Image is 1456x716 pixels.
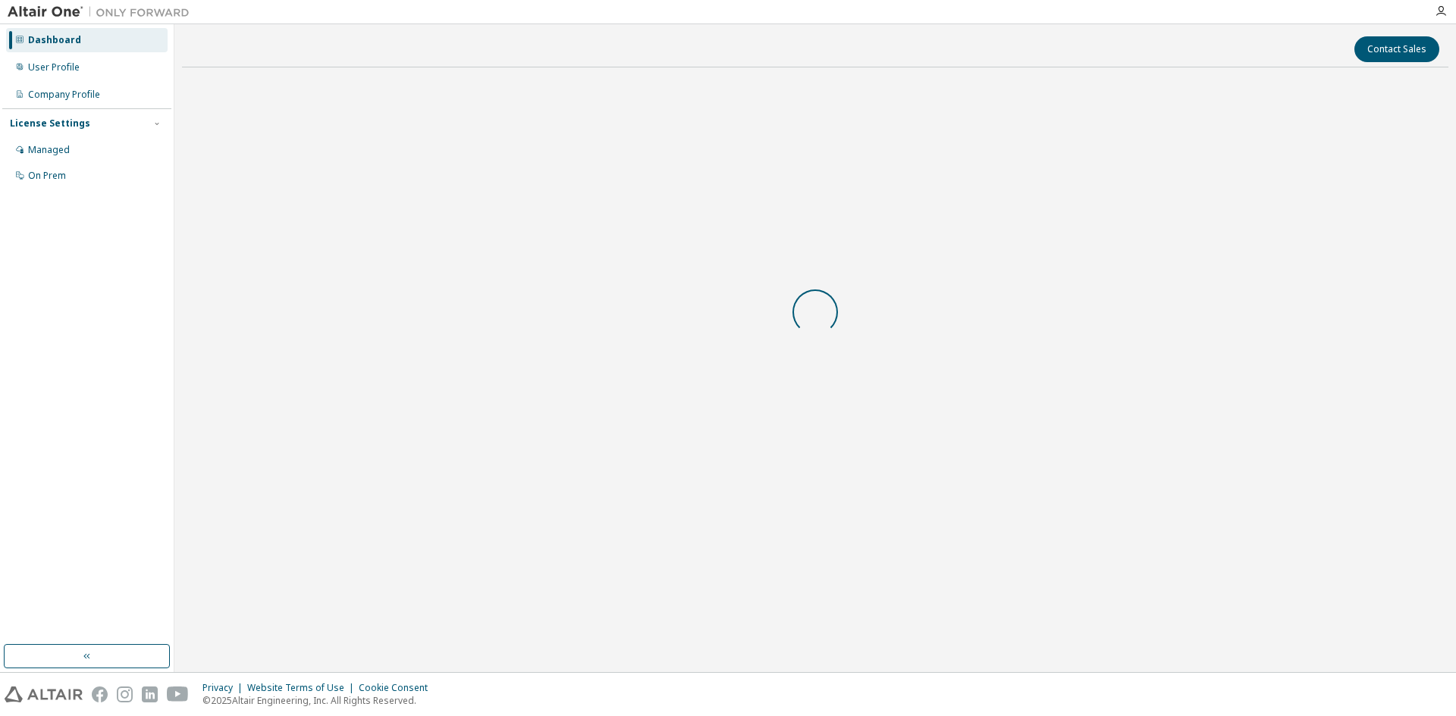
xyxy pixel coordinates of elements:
div: License Settings [10,117,90,130]
div: Dashboard [28,34,81,46]
img: linkedin.svg [142,686,158,702]
div: On Prem [28,170,66,182]
div: Privacy [202,682,247,694]
img: Altair One [8,5,197,20]
img: youtube.svg [167,686,189,702]
div: Company Profile [28,89,100,101]
p: © 2025 Altair Engineering, Inc. All Rights Reserved. [202,694,437,707]
div: User Profile [28,61,80,73]
div: Cookie Consent [359,682,437,694]
div: Managed [28,144,70,156]
img: facebook.svg [92,686,108,702]
img: altair_logo.svg [5,686,83,702]
img: instagram.svg [117,686,133,702]
div: Website Terms of Use [247,682,359,694]
button: Contact Sales [1354,36,1439,62]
